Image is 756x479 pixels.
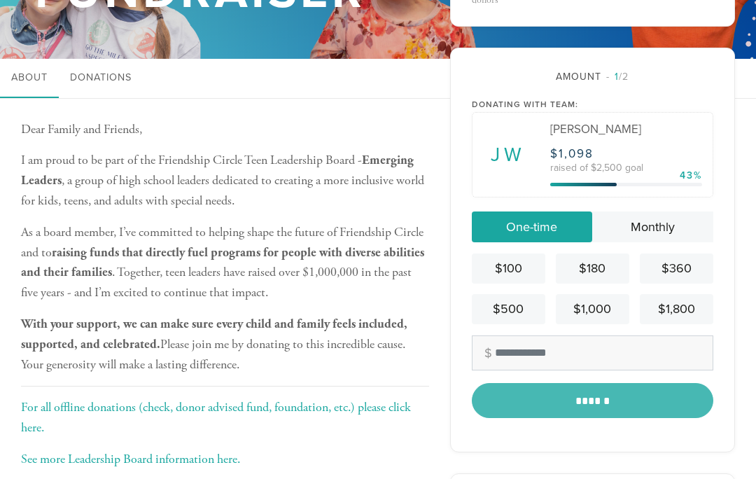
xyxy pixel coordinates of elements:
b: raising funds that directly fuel programs for people with diverse abilities and their families [21,244,424,281]
span: 1,098 [559,146,594,161]
a: $360 [640,254,713,284]
a: Donations [59,59,143,98]
div: [PERSON_NAME] [550,123,702,135]
a: For all offline donations (check, donor advised fund, foundation, etc.) please click here. [21,399,411,436]
a: $1,800 [640,294,713,324]
p: As a board member, I’ve committed to helping shape the future of Friendship Circle and to . Toget... [21,223,429,303]
div: 43% [680,168,702,183]
span: /2 [606,71,629,83]
div: $1,000 [561,300,624,319]
div: $180 [561,259,624,278]
div: $100 [477,259,540,278]
a: One-time [472,211,593,242]
div: $1,800 [645,300,708,319]
div: raised of $2,500 goal [550,163,702,173]
p: Dear Family and Friends, [21,120,429,140]
span: 1 [615,71,619,83]
p: I am proud to be part of the Friendship Circle Teen Leadership Board - , a group of high school l... [21,151,429,211]
a: $180 [556,254,629,284]
a: Monthly [592,211,713,242]
a: See more Leadership Board information here. [21,451,240,467]
b: With your support, we can make sure every child and family feels included, supported, and celebra... [21,316,407,352]
a: $100 [472,254,545,284]
div: Amount [472,69,714,84]
div: $500 [477,300,540,319]
a: $500 [472,294,545,324]
span: $ [550,146,559,161]
span: JW [486,140,526,169]
p: Please join me by donating to this incredible cause. Your generosity will make a lasting difference. [21,314,429,375]
div: Donating with team: [472,98,714,111]
div: $360 [645,259,708,278]
a: $1,000 [556,294,629,324]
